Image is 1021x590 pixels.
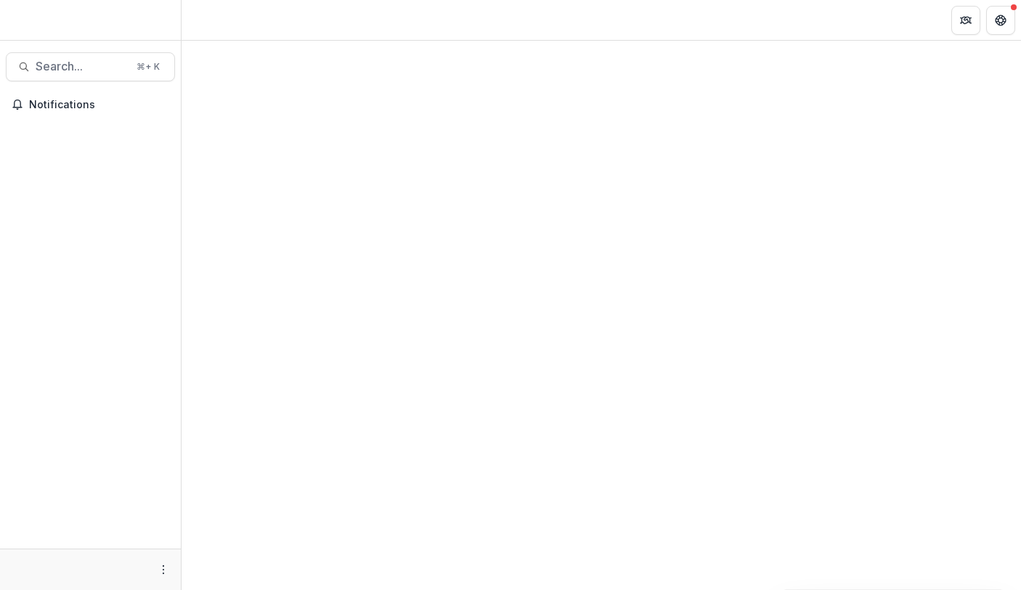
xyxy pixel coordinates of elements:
nav: breadcrumb [187,9,249,31]
button: Get Help [986,6,1015,35]
div: ⌘ + K [134,59,163,75]
span: Search... [36,60,128,73]
button: Partners [951,6,980,35]
button: More [155,561,172,578]
button: Search... [6,52,175,81]
span: Notifications [29,99,169,111]
button: Notifications [6,93,175,116]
